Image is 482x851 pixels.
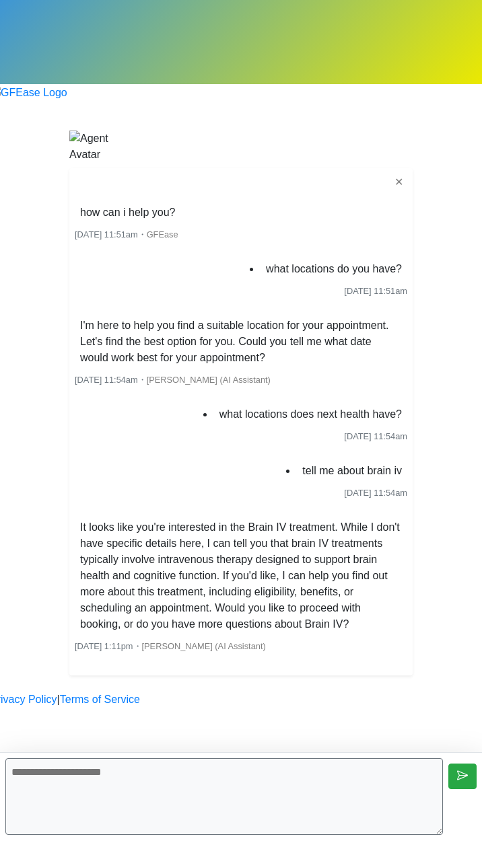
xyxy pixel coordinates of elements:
[75,375,138,385] span: [DATE] 11:54am
[75,315,407,369] li: I'm here to help you find a suitable location for your appointment. Let's find the best option fo...
[344,431,407,441] span: [DATE] 11:54am
[390,174,407,191] button: ✕
[75,229,138,239] span: [DATE] 11:51am
[69,131,110,163] img: Agent Avatar
[75,229,178,239] small: ・
[75,641,266,651] small: ・
[147,375,271,385] span: [PERSON_NAME] (AI Assistant)
[75,641,133,651] span: [DATE] 1:11pm
[147,229,178,239] span: GFEase
[214,404,407,425] li: what locations does next health have?
[75,202,180,223] li: how can i help you?
[75,375,271,385] small: ・
[142,641,266,651] span: [PERSON_NAME] (AI Assistant)
[57,692,60,708] a: |
[344,488,407,498] span: [DATE] 11:54am
[75,517,407,635] li: It looks like you're interested in the Brain IV treatment. While I don't have specific details he...
[60,692,140,708] a: Terms of Service
[344,286,407,296] span: [DATE] 11:51am
[297,460,407,482] li: tell me about brain iv
[261,258,407,280] li: what locations do you have?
